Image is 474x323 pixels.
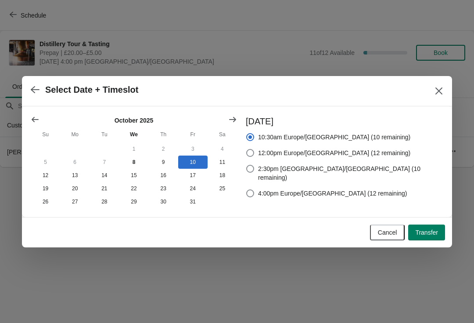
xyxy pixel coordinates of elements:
[378,229,397,236] span: Cancel
[45,85,139,95] h2: Select Date + Timeslot
[149,182,178,195] button: Thursday October 23 2025
[258,149,410,157] span: 12:00pm Europe/[GEOGRAPHIC_DATA] (12 remaining)
[119,127,148,142] th: Wednesday
[178,142,208,156] button: Friday October 3 2025
[258,189,407,198] span: 4:00pm Europe/[GEOGRAPHIC_DATA] (12 remaining)
[119,156,148,169] button: Today Wednesday October 8 2025
[90,195,119,208] button: Tuesday October 28 2025
[178,182,208,195] button: Friday October 24 2025
[60,127,90,142] th: Monday
[90,169,119,182] button: Tuesday October 14 2025
[149,195,178,208] button: Thursday October 30 2025
[149,142,178,156] button: Thursday October 2 2025
[149,127,178,142] th: Thursday
[225,112,241,127] button: Show next month, November 2025
[90,156,119,169] button: Tuesday October 7 2025
[208,156,237,169] button: Saturday October 11 2025
[119,195,148,208] button: Wednesday October 29 2025
[208,142,237,156] button: Saturday October 4 2025
[90,182,119,195] button: Tuesday October 21 2025
[431,83,447,99] button: Close
[31,182,60,195] button: Sunday October 19 2025
[258,164,443,182] span: 2:30pm [GEOGRAPHIC_DATA]/[GEOGRAPHIC_DATA] (10 remaining)
[208,169,237,182] button: Saturday October 18 2025
[60,169,90,182] button: Monday October 13 2025
[246,115,443,127] h3: [DATE]
[178,156,208,169] button: Friday October 10 2025
[90,127,119,142] th: Tuesday
[178,169,208,182] button: Friday October 17 2025
[208,127,237,142] th: Saturday
[31,156,60,169] button: Sunday October 5 2025
[31,195,60,208] button: Sunday October 26 2025
[408,225,445,240] button: Transfer
[60,182,90,195] button: Monday October 20 2025
[119,169,148,182] button: Wednesday October 15 2025
[60,195,90,208] button: Monday October 27 2025
[149,169,178,182] button: Thursday October 16 2025
[31,127,60,142] th: Sunday
[60,156,90,169] button: Monday October 6 2025
[27,112,43,127] button: Show previous month, September 2025
[370,225,405,240] button: Cancel
[178,127,208,142] th: Friday
[208,182,237,195] button: Saturday October 25 2025
[178,195,208,208] button: Friday October 31 2025
[31,169,60,182] button: Sunday October 12 2025
[258,133,410,142] span: 10:30am Europe/[GEOGRAPHIC_DATA] (10 remaining)
[119,142,148,156] button: Wednesday October 1 2025
[415,229,438,236] span: Transfer
[149,156,178,169] button: Thursday October 9 2025
[119,182,148,195] button: Wednesday October 22 2025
